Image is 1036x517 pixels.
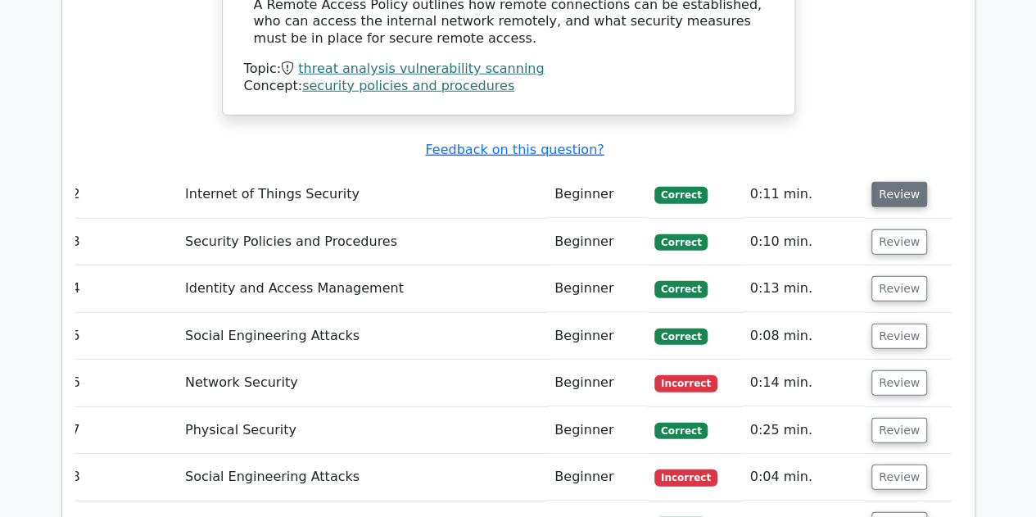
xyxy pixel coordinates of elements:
[654,469,717,486] span: Incorrect
[743,171,865,218] td: 0:11 min.
[425,142,604,157] a: Feedback on this question?
[871,324,927,349] button: Review
[654,281,708,297] span: Correct
[871,418,927,443] button: Review
[179,360,548,406] td: Network Security
[302,78,514,93] a: security policies and procedures
[548,454,648,501] td: Beginner
[66,265,179,312] td: 4
[548,219,648,265] td: Beginner
[66,407,179,454] td: 7
[743,313,865,360] td: 0:08 min.
[654,234,708,251] span: Correct
[548,171,648,218] td: Beginner
[179,313,548,360] td: Social Engineering Attacks
[548,313,648,360] td: Beginner
[743,265,865,312] td: 0:13 min.
[179,454,548,501] td: Social Engineering Attacks
[179,265,548,312] td: Identity and Access Management
[66,219,179,265] td: 3
[179,171,548,218] td: Internet of Things Security
[66,454,179,501] td: 8
[871,229,927,255] button: Review
[179,219,548,265] td: Security Policies and Procedures
[66,171,179,218] td: 2
[871,182,927,207] button: Review
[548,407,648,454] td: Beginner
[654,423,708,439] span: Correct
[871,465,927,490] button: Review
[179,407,548,454] td: Physical Security
[743,454,865,501] td: 0:04 min.
[743,407,865,454] td: 0:25 min.
[548,265,648,312] td: Beginner
[66,360,179,406] td: 6
[654,375,717,392] span: Incorrect
[871,276,927,302] button: Review
[298,61,544,76] a: threat analysis vulnerability scanning
[654,329,708,345] span: Correct
[871,370,927,396] button: Review
[743,219,865,265] td: 0:10 min.
[244,61,773,78] div: Topic:
[66,313,179,360] td: 5
[654,187,708,203] span: Correct
[548,360,648,406] td: Beginner
[244,78,773,95] div: Concept:
[743,360,865,406] td: 0:14 min.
